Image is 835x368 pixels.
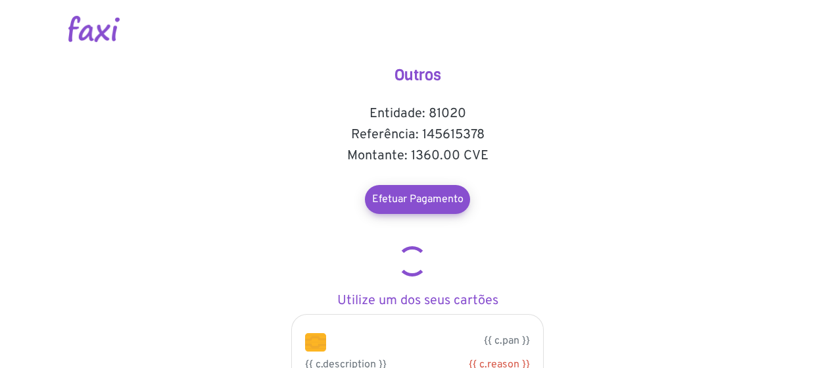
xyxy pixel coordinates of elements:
[286,293,549,309] h5: Utilize um dos seus cartões
[286,106,549,122] h5: Entidade: 81020
[365,185,470,214] a: Efetuar Pagamento
[346,333,530,349] p: {{ c.pan }}
[286,66,549,85] h4: Outros
[305,333,326,352] img: chip.png
[286,127,549,143] h5: Referência: 145615378
[286,148,549,164] h5: Montante: 1360.00 CVE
